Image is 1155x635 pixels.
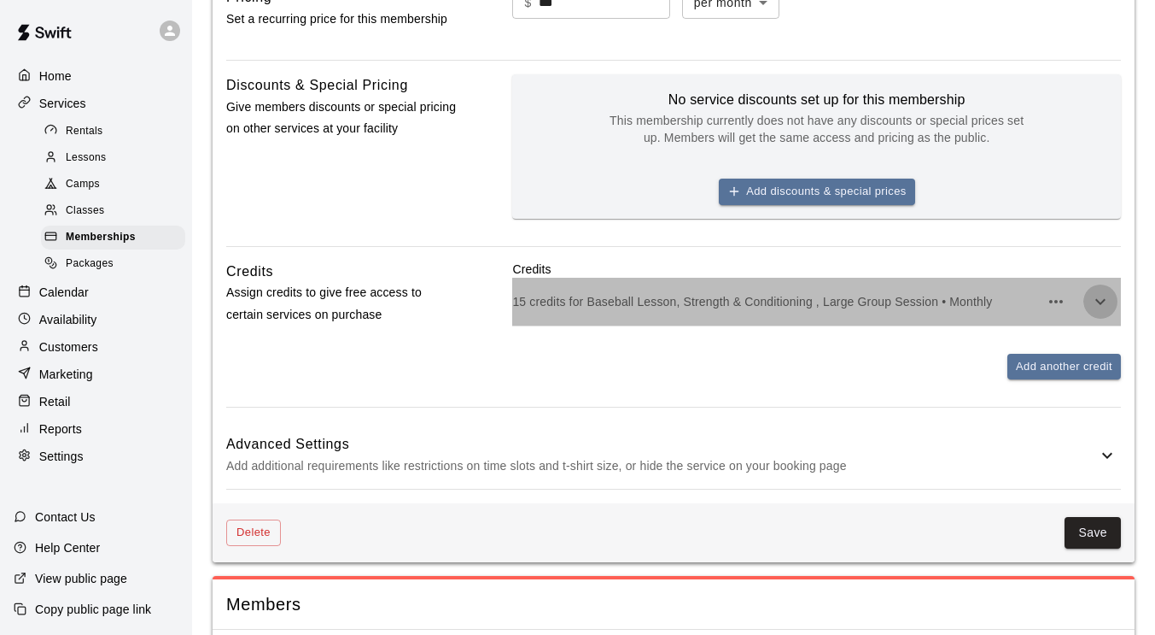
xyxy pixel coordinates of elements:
a: Customers [14,334,178,360]
a: Services [14,91,178,116]
h6: Discounts & Special Pricing [226,74,408,97]
p: Retail [39,393,71,410]
h6: Credits [226,261,273,283]
div: Camps [41,173,185,197]
a: Camps [41,172,192,198]
div: Classes [41,199,185,223]
div: Memberships [41,226,185,250]
p: 15 credits for Baseball Lesson, Strength & Conditioning , Large Group Session • Monthly [512,293,1039,310]
p: Set a recurring price for this membership [226,9,458,30]
button: Save [1065,517,1121,549]
div: 15 credits for Baseball Lesson, Strength & Conditioning , Large Group Session • Monthly [512,278,1121,326]
p: Assign credits to give free access to certain services on purchase [226,282,458,325]
span: Rentals [66,123,103,140]
p: Customers [39,338,98,356]
p: Copy public page link [35,601,151,618]
a: Home [14,63,178,89]
a: Lessons [41,144,192,171]
p: Settings [39,448,84,465]
a: Packages [41,251,192,278]
a: Marketing [14,362,178,387]
p: View public page [35,570,127,587]
a: Retail [14,389,178,415]
p: Services [39,95,86,112]
p: Credits [512,261,1121,278]
p: Availability [39,311,97,328]
p: Add additional requirements like restrictions on time slots and t-shirt size, or hide the service... [226,456,1097,477]
a: Reports [14,416,178,442]
span: Memberships [66,229,136,246]
h6: No service discounts set up for this membership [604,88,1030,112]
a: Rentals [41,118,192,144]
p: Marketing [39,366,93,383]
span: Members [226,593,1121,616]
a: Settings [14,444,178,469]
a: Availability [14,307,178,332]
h6: Advanced Settings [226,433,1097,456]
div: Packages [41,252,185,276]
p: Help Center [35,539,100,556]
div: Lessons [41,146,185,170]
button: Delete [226,520,281,546]
p: Home [39,68,72,85]
span: Packages [66,256,114,273]
p: Reports [39,420,82,438]
p: Calendar [39,284,89,301]
span: Classes [66,203,104,220]
span: Lessons [66,150,107,167]
p: Contact Us [35,509,96,526]
div: Rentals [41,120,185,144]
p: Give members discounts or special pricing on other services at your facility [226,97,458,139]
button: Add discounts & special prices [719,179,915,205]
button: Add another credit [1007,354,1121,380]
div: Advanced SettingsAdd additional requirements like restrictions on time slots and t-shirt size, or... [226,421,1121,489]
a: Classes [41,198,192,225]
span: Camps [66,176,100,193]
a: Memberships [41,225,192,251]
p: This membership currently does not have any discounts or special prices set up. Members will get ... [604,112,1030,146]
a: Calendar [14,279,178,305]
